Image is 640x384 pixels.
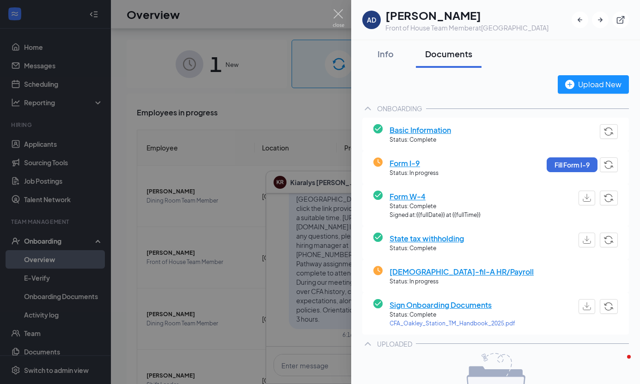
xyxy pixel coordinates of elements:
span: Status: Complete [390,136,451,144]
button: ArrowRight [592,12,609,28]
span: Status: Complete [390,202,481,211]
div: Info [372,48,399,60]
button: ArrowLeftNew [572,12,588,28]
a: CFA_Oakley_Station_TM_Handbook_2025.pdf [390,319,515,328]
span: Status: In progress [390,169,439,178]
svg: ExternalLink [616,15,625,24]
span: Basic Information [390,124,451,136]
button: Fill Form I-9 [547,157,597,172]
div: ONBOARDING [377,104,422,113]
iframe: Intercom live chat [609,353,631,375]
span: Form I-9 [390,157,439,169]
span: [DEMOGRAPHIC_DATA]-fil-A HR/Payroll [390,266,534,277]
span: State tax withholding [390,233,464,244]
div: Upload New [565,78,622,90]
div: Documents [425,48,472,60]
h1: [PERSON_NAME] [385,7,549,23]
span: Signed at: {{fullDate}} at {{fullTime}} [390,211,481,220]
button: ExternalLink [612,12,629,28]
div: Front of House Team Member at [GEOGRAPHIC_DATA] [385,23,549,32]
span: Status: Complete [390,244,464,253]
div: UPLOADED [377,339,412,348]
svg: ArrowRight [596,15,605,24]
div: AD [367,15,376,24]
span: Status: Complete [390,311,515,319]
svg: ChevronUp [362,103,373,114]
span: Status: In progress [390,277,534,286]
span: Sign Onboarding Documents [390,299,515,311]
svg: ChevronUp [362,338,373,349]
svg: ArrowLeftNew [575,15,585,24]
span: Form W-4 [390,191,481,202]
button: Upload New [558,75,629,94]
